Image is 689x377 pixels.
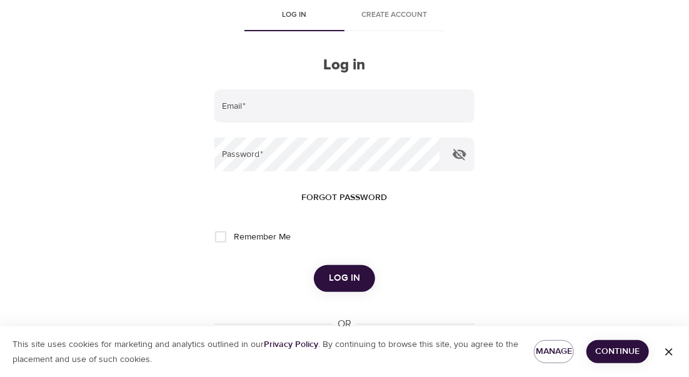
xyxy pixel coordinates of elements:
span: Forgot password [301,190,387,206]
a: Privacy Policy [264,339,318,350]
div: disabled tabs example [214,1,475,31]
button: Log in [314,265,375,291]
button: Forgot password [296,186,392,209]
h2: Log in [214,56,475,74]
button: Manage [534,340,574,363]
button: Continue [586,340,649,363]
div: OR [333,317,356,331]
span: Log in [252,9,337,22]
span: Continue [596,344,639,359]
span: Remember Me [234,231,291,244]
span: Manage [544,344,564,359]
span: Create account [352,9,437,22]
span: Log in [329,270,360,286]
